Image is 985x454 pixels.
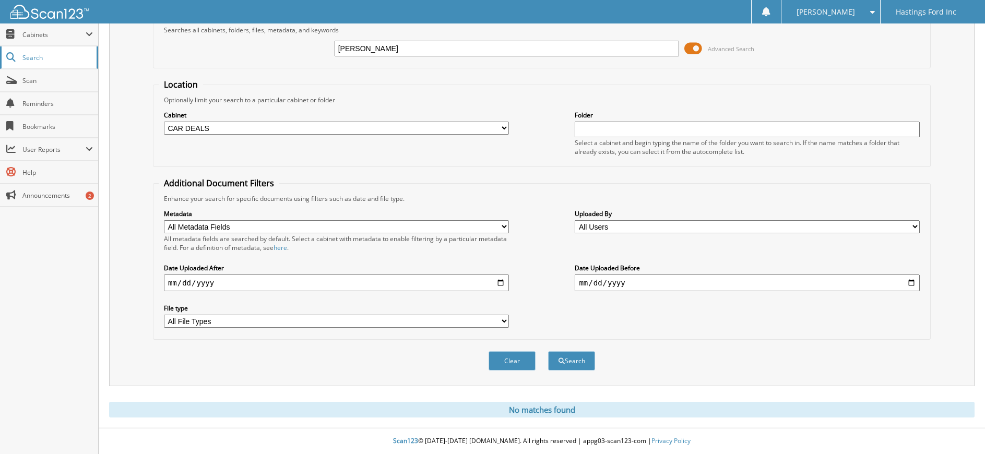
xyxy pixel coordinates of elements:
[159,26,925,34] div: Searches all cabinets, folders, files, metadata, and keywords
[164,274,509,291] input: start
[708,45,754,53] span: Advanced Search
[164,234,509,252] div: All metadata fields are searched by default. Select a cabinet with metadata to enable filtering b...
[86,192,94,200] div: 2
[10,5,89,19] img: scan123-logo-white.svg
[164,209,509,218] label: Metadata
[575,111,920,120] label: Folder
[489,351,536,371] button: Clear
[896,9,956,15] span: Hastings Ford Inc
[159,79,203,90] legend: Location
[22,53,91,62] span: Search
[22,191,93,200] span: Announcements
[393,436,418,445] span: Scan123
[651,436,691,445] a: Privacy Policy
[99,428,985,454] div: © [DATE]-[DATE] [DOMAIN_NAME]. All rights reserved | appg03-scan123-com |
[575,209,920,218] label: Uploaded By
[22,99,93,108] span: Reminders
[548,351,595,371] button: Search
[22,122,93,131] span: Bookmarks
[797,9,855,15] span: [PERSON_NAME]
[22,168,93,177] span: Help
[575,138,920,156] div: Select a cabinet and begin typing the name of the folder you want to search in. If the name match...
[164,304,509,313] label: File type
[274,243,287,252] a: here
[164,264,509,272] label: Date Uploaded After
[22,30,86,39] span: Cabinets
[22,145,86,154] span: User Reports
[575,264,920,272] label: Date Uploaded Before
[164,111,509,120] label: Cabinet
[159,177,279,189] legend: Additional Document Filters
[159,194,925,203] div: Enhance your search for specific documents using filters such as date and file type.
[575,274,920,291] input: end
[933,404,985,454] iframe: Chat Widget
[159,95,925,104] div: Optionally limit your search to a particular cabinet or folder
[22,76,93,85] span: Scan
[109,402,975,417] div: No matches found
